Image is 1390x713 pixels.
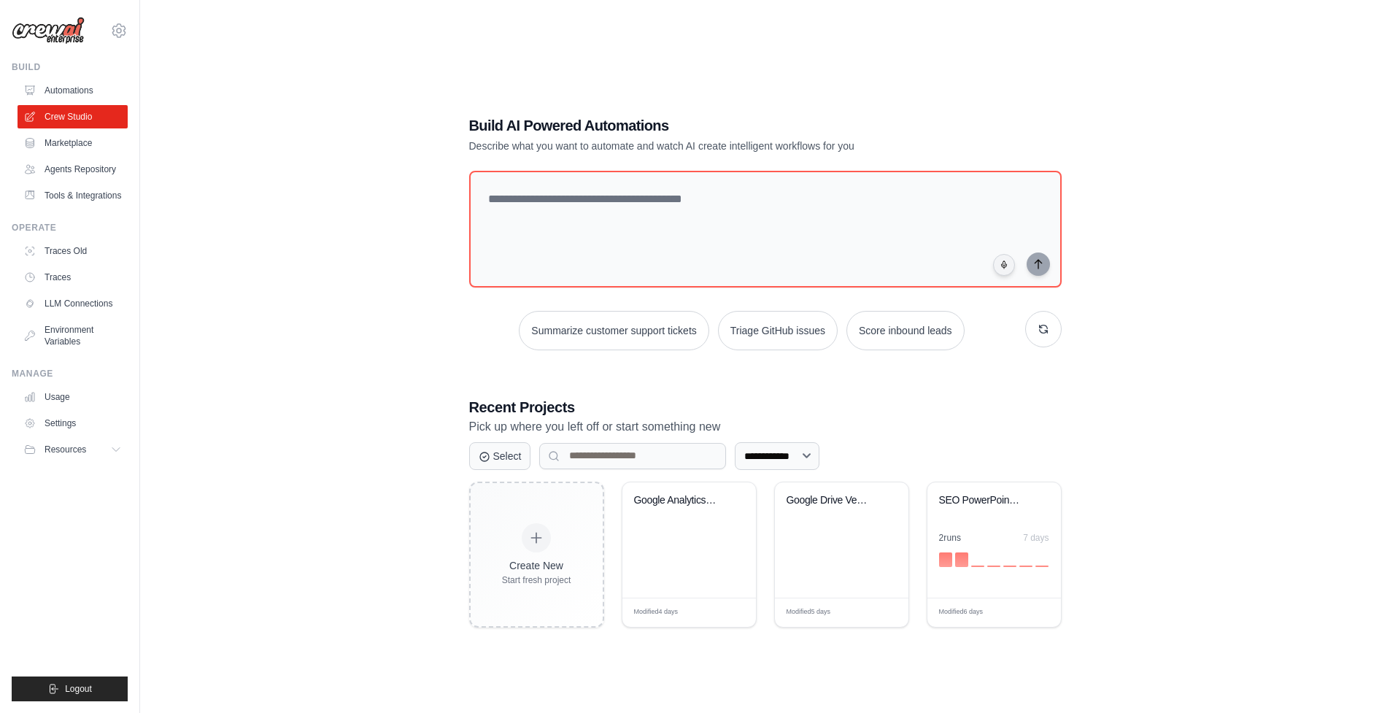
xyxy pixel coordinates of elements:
[469,417,1062,436] p: Pick up where you left off or start something new
[1026,607,1038,618] span: Edit
[634,494,722,507] div: Google Analytics SEO Monthly Reporter
[18,79,128,102] a: Automations
[939,552,952,567] div: Day 1: 1 executions
[12,222,128,234] div: Operate
[718,311,838,350] button: Triage GitHub issues
[18,184,128,207] a: Tools & Integrations
[1317,643,1390,713] iframe: Chat Widget
[634,607,679,617] span: Modified 4 days
[519,311,708,350] button: Summarize customer support tickets
[993,254,1015,276] button: Click to speak your automation idea
[955,552,968,567] div: Day 2: 1 executions
[18,385,128,409] a: Usage
[939,550,1049,567] div: Activity over last 7 days
[873,607,886,618] span: Edit
[18,412,128,435] a: Settings
[721,607,733,618] span: Edit
[18,105,128,128] a: Crew Studio
[18,158,128,181] a: Agents Repository
[787,607,831,617] span: Modified 5 days
[502,558,571,573] div: Create New
[469,115,960,136] h1: Build AI Powered Automations
[18,239,128,263] a: Traces Old
[971,566,984,567] div: Day 3: 0 executions
[939,494,1027,507] div: SEO PowerPoint Report Generator
[939,607,984,617] span: Modified 6 days
[846,311,965,350] button: Score inbound leads
[787,494,875,507] div: Google Drive Vector Database Chat Assistant
[1023,532,1049,544] div: 7 days
[12,61,128,73] div: Build
[18,438,128,461] button: Resources
[18,131,128,155] a: Marketplace
[502,574,571,586] div: Start fresh project
[1003,566,1016,567] div: Day 5: 0 executions
[18,292,128,315] a: LLM Connections
[65,683,92,695] span: Logout
[12,368,128,379] div: Manage
[939,532,962,544] div: 2 run s
[12,677,128,701] button: Logout
[469,397,1062,417] h3: Recent Projects
[987,566,1000,567] div: Day 4: 0 executions
[1025,311,1062,347] button: Get new suggestions
[1019,566,1032,567] div: Day 6: 0 executions
[1035,566,1049,567] div: Day 7: 0 executions
[469,139,960,153] p: Describe what you want to automate and watch AI create intelligent workflows for you
[18,318,128,353] a: Environment Variables
[45,444,86,455] span: Resources
[12,17,85,45] img: Logo
[469,442,531,470] button: Select
[18,266,128,289] a: Traces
